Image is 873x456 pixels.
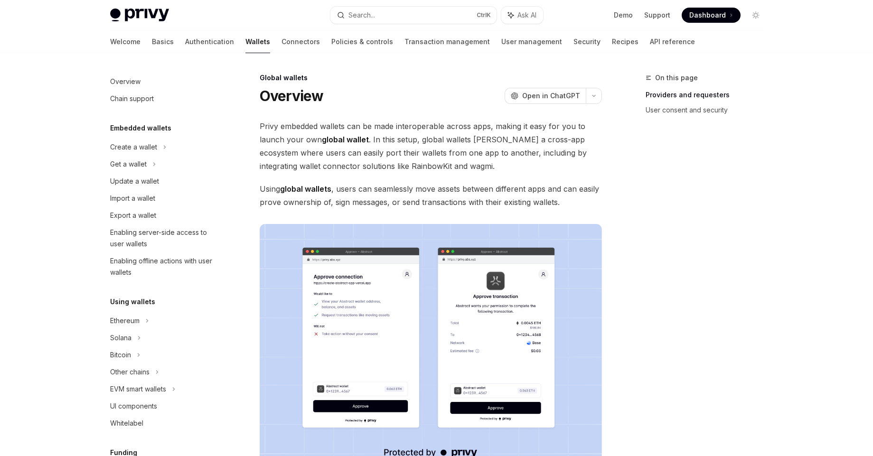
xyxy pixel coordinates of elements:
[260,182,602,209] span: Using , users can seamlessly move assets between different apps and can easily prove ownership of...
[103,224,224,252] a: Enabling server-side access to user wallets
[644,10,670,20] a: Support
[110,332,131,344] div: Solana
[348,9,375,21] div: Search...
[477,11,491,19] span: Ctrl K
[655,72,698,84] span: On this page
[646,102,771,118] a: User consent and security
[282,30,320,53] a: Connectors
[260,73,602,83] div: Global wallets
[110,9,169,22] img: light logo
[110,122,171,134] h5: Embedded wallets
[110,366,150,378] div: Other chains
[152,30,174,53] a: Basics
[103,73,224,90] a: Overview
[110,383,166,395] div: EVM smart wallets
[650,30,695,53] a: API reference
[614,10,633,20] a: Demo
[260,120,602,173] span: Privy embedded wallets can be made interoperable across apps, making it easy for you to launch yo...
[103,90,224,107] a: Chain support
[110,296,155,307] h5: Using wallets
[330,7,497,24] button: Search...CtrlK
[322,135,369,144] strong: global wallet
[522,91,580,101] span: Open in ChatGPT
[110,400,157,412] div: UI components
[682,8,741,23] a: Dashboard
[517,10,536,20] span: Ask AI
[501,30,562,53] a: User management
[573,30,601,53] a: Security
[103,398,224,415] a: UI components
[110,176,159,187] div: Update a wallet
[103,207,224,224] a: Export a wallet
[110,227,218,250] div: Enabling server-side access to user wallets
[110,76,141,87] div: Overview
[501,7,543,24] button: Ask AI
[185,30,234,53] a: Authentication
[331,30,393,53] a: Policies & controls
[280,184,331,194] strong: global wallets
[110,210,156,221] div: Export a wallet
[689,10,726,20] span: Dashboard
[110,418,143,429] div: Whitelabel
[110,158,147,170] div: Get a wallet
[110,30,141,53] a: Welcome
[110,93,154,104] div: Chain support
[110,315,140,326] div: Ethereum
[110,193,155,204] div: Import a wallet
[748,8,763,23] button: Toggle dark mode
[245,30,270,53] a: Wallets
[103,415,224,432] a: Whitelabel
[110,255,218,278] div: Enabling offline actions with user wallets
[646,87,771,102] a: Providers and requesters
[612,30,638,53] a: Recipes
[404,30,490,53] a: Transaction management
[103,190,224,207] a: Import a wallet
[110,349,131,361] div: Bitcoin
[103,173,224,190] a: Update a wallet
[505,88,586,104] button: Open in ChatGPT
[260,87,324,104] h1: Overview
[110,141,157,153] div: Create a wallet
[103,252,224,281] a: Enabling offline actions with user wallets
